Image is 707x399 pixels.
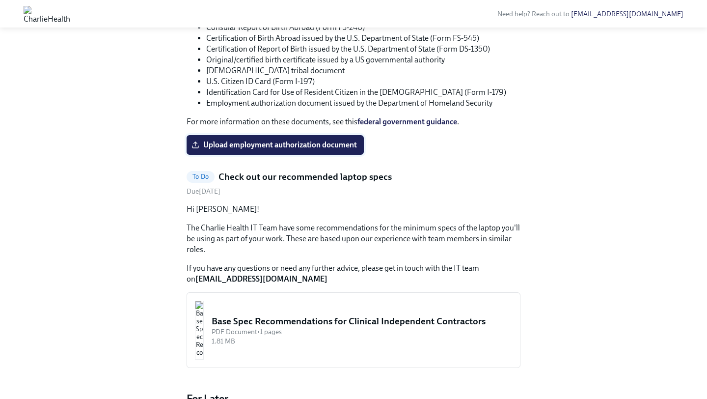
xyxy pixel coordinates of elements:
label: Upload employment authorization document [187,135,364,155]
span: Need help? Reach out to [497,10,683,18]
span: Upload employment authorization document [193,140,357,150]
p: If you have any questions or need any further advice, please get in touch with the IT team on [187,263,520,285]
li: [DEMOGRAPHIC_DATA] tribal document [206,65,520,76]
img: Base Spec Recommendations for Clinical Independent Contractors [195,301,204,360]
div: PDF Document • 1 pages [212,327,512,337]
img: CharlieHealth [24,6,70,22]
li: Certification of Birth Abroad issued by the U.S. Department of State (Form FS-545) [206,33,520,44]
li: Original/certified birth certificate issued by a US governmental authority [206,55,520,65]
p: Hi [PERSON_NAME]! [187,204,520,215]
a: [EMAIL_ADDRESS][DOMAIN_NAME] [571,10,683,18]
li: Certification of Report of Birth issued by the U.S. Department of State (Form DS-1350) [206,44,520,55]
span: Friday, October 17th 2025, 10:00 am [187,187,220,196]
div: 1.81 MB [212,337,512,346]
li: Identification Card for Use of Resident Citizen in the [DEMOGRAPHIC_DATA] (Form I-179) [206,87,520,98]
span: To Do [187,173,215,180]
p: The Charlie Health IT Team have some recommendations for the minimum specs of the laptop you'll b... [187,223,520,255]
p: For more information on these documents, see this . [187,116,520,127]
button: Base Spec Recommendations for Clinical Independent ContractorsPDF Document•1 pages1.81 MB [187,292,520,368]
li: Employment authorization document issued by the Department of Homeland Security [206,98,520,109]
strong: [EMAIL_ADDRESS][DOMAIN_NAME] [195,274,327,284]
h5: Check out our recommended laptop specs [218,171,392,183]
div: Base Spec Recommendations for Clinical Independent Contractors [212,315,512,328]
a: federal government guidance [357,117,457,126]
li: U.S. Citizen ID Card (Form I-197) [206,76,520,87]
a: To DoCheck out our recommended laptop specsDue[DATE] [187,171,520,197]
